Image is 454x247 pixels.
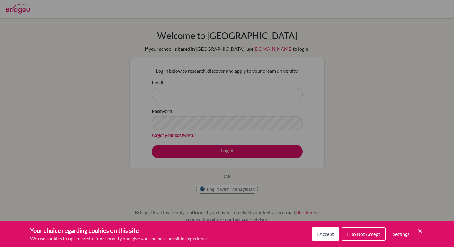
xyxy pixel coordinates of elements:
span: I Do Not Accept [347,231,380,237]
h3: Your choice regarding cookies on this site [30,226,209,235]
button: I Accept [312,227,339,241]
span: Settings [393,231,410,237]
button: I Do Not Accept [342,227,386,241]
p: We use cookies to optimise site functionality and give you the best possible experience. [30,235,209,242]
button: Save and close [417,227,424,235]
button: Settings [388,228,414,240]
span: I Accept [317,231,334,237]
